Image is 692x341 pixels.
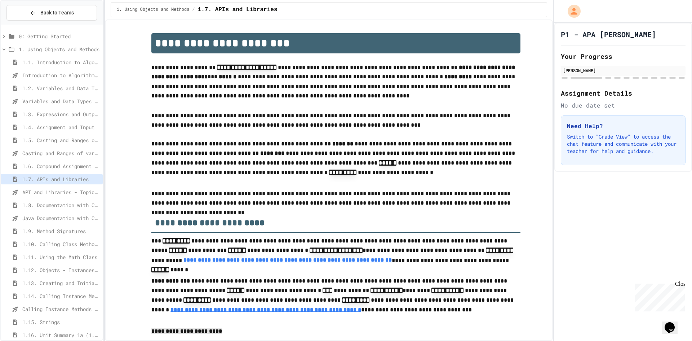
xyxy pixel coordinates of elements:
[22,162,100,170] span: 1.6. Compound Assignment Operators
[632,281,685,311] iframe: chat widget
[22,279,100,287] span: 1.13. Creating and Initializing Objects: Constructors
[560,3,582,19] div: My Account
[22,305,100,313] span: Calling Instance Methods - Topic 1.14
[662,312,685,334] iframe: chat widget
[192,7,195,13] span: /
[40,9,74,17] span: Back to Teams
[22,227,100,235] span: 1.9. Method Signatures
[22,188,100,196] span: API and Libraries - Topic 1.7
[19,45,100,53] span: 1. Using Objects and Methods
[198,5,278,14] span: 1.7. APIs and Libraries
[22,71,100,79] span: Introduction to Algorithms, Programming, and Compilers
[22,201,100,209] span: 1.8. Documentation with Comments and Preconditions
[567,122,679,130] h3: Need Help?
[22,292,100,300] span: 1.14. Calling Instance Methods
[22,110,100,118] span: 1.3. Expressions and Output [New]
[6,5,97,21] button: Back to Teams
[22,214,100,222] span: Java Documentation with Comments - Topic 1.8
[561,88,686,98] h2: Assignment Details
[22,175,100,183] span: 1.7. APIs and Libraries
[19,32,100,40] span: 0: Getting Started
[561,29,656,39] h1: P1 - APA [PERSON_NAME]
[563,67,683,74] div: [PERSON_NAME]
[561,51,686,61] h2: Your Progress
[22,84,100,92] span: 1.2. Variables and Data Types
[22,253,100,261] span: 1.11. Using the Math Class
[117,7,190,13] span: 1. Using Objects and Methods
[567,133,679,155] p: Switch to "Grade View" to access the chat feature and communicate with your teacher for help and ...
[22,266,100,274] span: 1.12. Objects - Instances of Classes
[22,149,100,157] span: Casting and Ranges of variables - Quiz
[22,331,100,339] span: 1.16. Unit Summary 1a (1.1-1.6)
[561,101,686,110] div: No due date set
[22,58,100,66] span: 1.1. Introduction to Algorithms, Programming, and Compilers
[22,136,100,144] span: 1.5. Casting and Ranges of Values
[3,3,50,46] div: Chat with us now!Close
[22,97,100,105] span: Variables and Data Types - Quiz
[22,240,100,248] span: 1.10. Calling Class Methods
[22,318,100,326] span: 1.15. Strings
[22,123,100,131] span: 1.4. Assignment and Input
